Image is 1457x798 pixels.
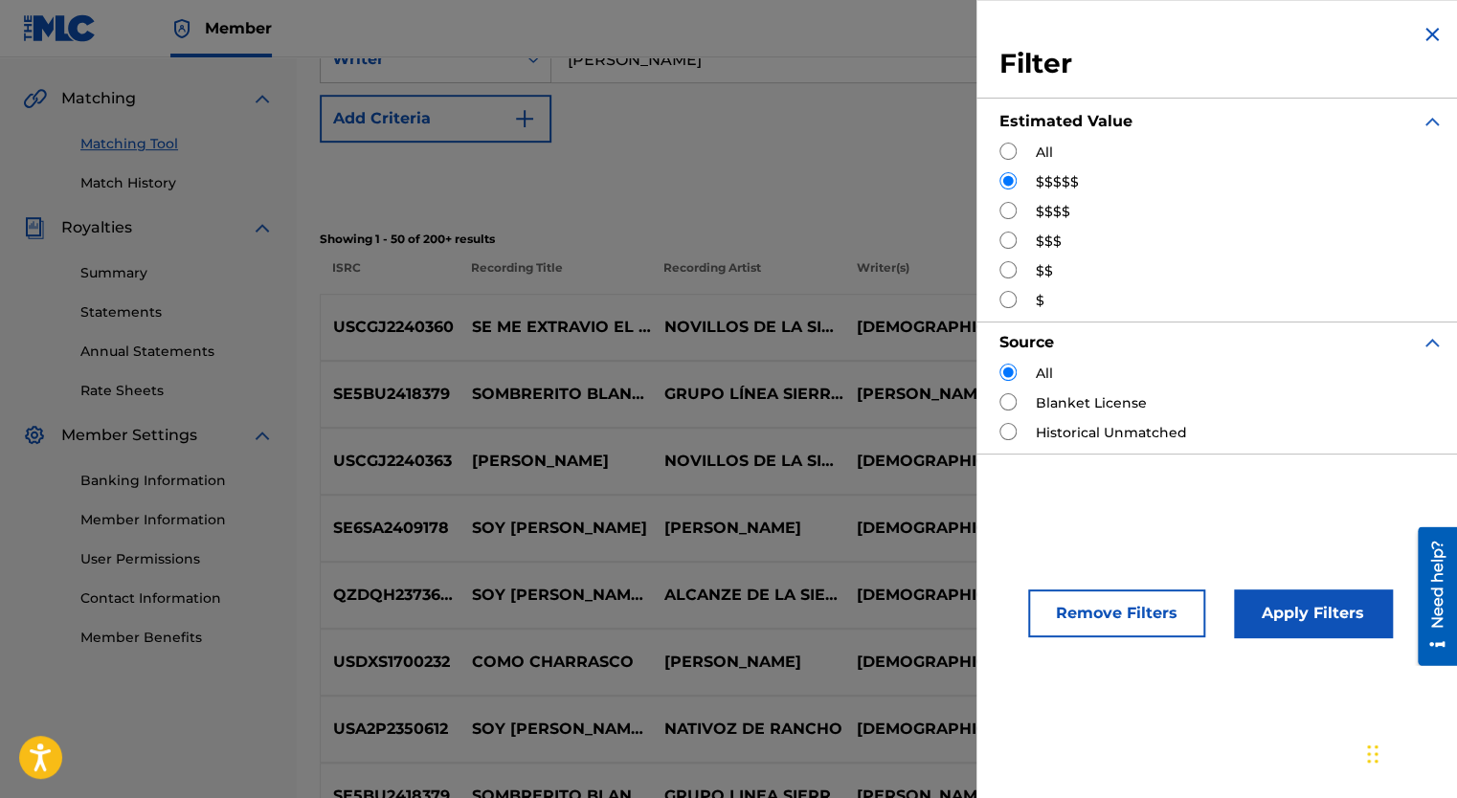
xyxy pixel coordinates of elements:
p: COMO CHARRASCO [460,651,652,674]
label: All [1036,364,1053,384]
img: expand [251,424,274,447]
p: NOVILLOS DE LA SIERRA [651,316,843,339]
img: expand [251,216,274,239]
label: Historical Unmatched [1036,423,1187,443]
p: SOMBRERITO BLANCO Y LA GUAYABITA (LIVE) [460,383,652,406]
p: SOY [PERSON_NAME] (EN VIVO) [460,718,652,741]
button: Apply Filters [1234,589,1392,637]
a: Contact Information [80,588,274,609]
button: Remove Filters [1028,589,1205,637]
label: Blanket License [1036,393,1147,413]
p: [PERSON_NAME] [651,517,843,540]
p: USCGJ2240360 [321,316,460,339]
p: USA2P2350612 [321,718,460,741]
label: All [1036,143,1053,163]
label: $$$$ [1036,202,1070,222]
p: ALCANZE DE LA SIERRA [651,584,843,607]
p: Recording Artist [651,259,843,294]
p: SOY [PERSON_NAME] (EN VIVO) [460,584,652,607]
p: Showing 1 - 50 of 200+ results [320,231,1434,248]
p: Recording Title [459,259,651,294]
p: [DEMOGRAPHIC_DATA][PERSON_NAME] [843,584,1036,607]
label: $ [1036,291,1044,311]
a: Annual Statements [80,342,274,362]
div: Drag [1367,725,1379,783]
span: Matching [61,87,136,110]
a: Rate Sheets [80,381,274,401]
a: User Permissions [80,549,274,569]
img: Member Settings [23,424,46,447]
p: [PERSON_NAME] [460,450,652,473]
label: $$ [1036,261,1053,281]
img: close [1421,23,1444,46]
button: Add Criteria [320,95,551,143]
div: Writer [332,48,504,71]
a: Summary [80,263,274,283]
p: USCGJ2240363 [321,450,460,473]
img: expand [251,87,274,110]
span: Royalties [61,216,132,239]
strong: Estimated Value [999,112,1132,130]
p: SOY [PERSON_NAME] [460,517,652,540]
p: [DEMOGRAPHIC_DATA][PERSON_NAME] [843,517,1036,540]
img: MLC Logo [23,14,97,42]
p: SE ME EXTRAVIO EL CORAZON [460,316,652,339]
strong: Source [999,333,1054,351]
a: Banking Information [80,471,274,491]
label: $$$ [1036,232,1062,252]
span: Member Settings [61,424,197,447]
p: SE5BU2418379 [321,383,460,406]
p: [PERSON_NAME] [651,651,843,674]
p: [DEMOGRAPHIC_DATA][PERSON_NAME] [843,651,1036,674]
img: expand [1421,331,1444,354]
a: Member Benefits [80,628,274,648]
iframe: Resource Center [1403,527,1457,666]
iframe: Chat Widget [1361,706,1457,798]
img: Matching [23,87,47,110]
p: [DEMOGRAPHIC_DATA][PERSON_NAME] [843,450,1036,473]
img: Royalties [23,216,46,239]
a: Statements [80,302,274,322]
p: NOVILLOS DE LA SIERRA [651,450,843,473]
img: 9d2ae6d4665cec9f34b9.svg [513,107,536,130]
span: Member [205,17,272,39]
p: NATIVOZ DE RANCHO [651,718,843,741]
a: Matching Tool [80,134,274,154]
p: [DEMOGRAPHIC_DATA][PERSON_NAME] [843,718,1036,741]
img: Top Rightsholder [170,17,193,40]
p: [DEMOGRAPHIC_DATA][PERSON_NAME] [843,316,1036,339]
p: QZDQH2373687 [321,584,460,607]
p: ISRC [320,259,459,294]
a: Member Information [80,510,274,530]
label: $$$$$ [1036,172,1079,192]
p: SE6SA2409178 [321,517,460,540]
h3: Filter [999,47,1444,81]
div: Need help? [21,13,47,101]
a: Match History [80,173,274,193]
p: USDXS1700232 [321,651,460,674]
img: expand [1421,110,1444,133]
p: GRUPO LÍNEA SIERREÑA [651,383,843,406]
p: Writer(s) [843,259,1036,294]
p: [PERSON_NAME], [PERSON_NAME] [843,383,1036,406]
